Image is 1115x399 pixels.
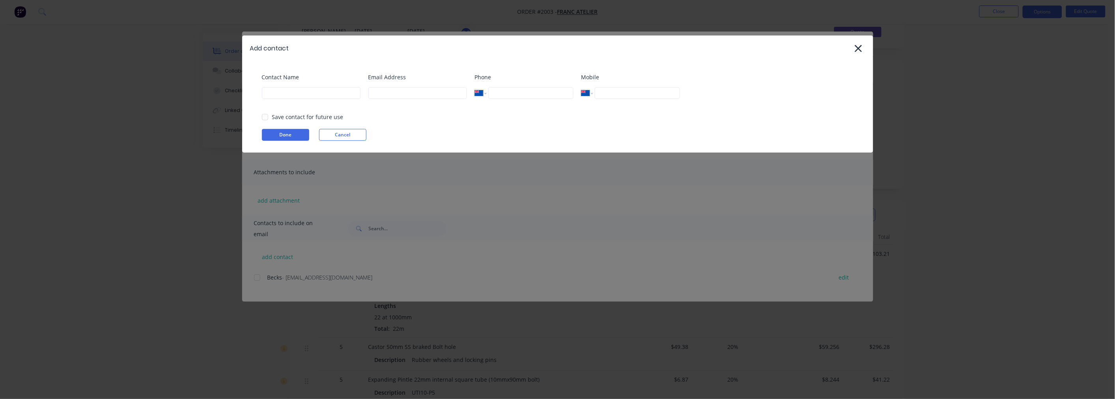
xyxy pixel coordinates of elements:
[250,44,289,53] div: Add contact
[475,73,573,81] label: Phone
[368,73,467,81] label: Email Address
[319,129,366,141] button: Cancel
[262,73,360,81] label: Contact Name
[581,73,680,81] label: Mobile
[262,129,309,141] button: Done
[272,113,344,121] div: Save contact for future use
